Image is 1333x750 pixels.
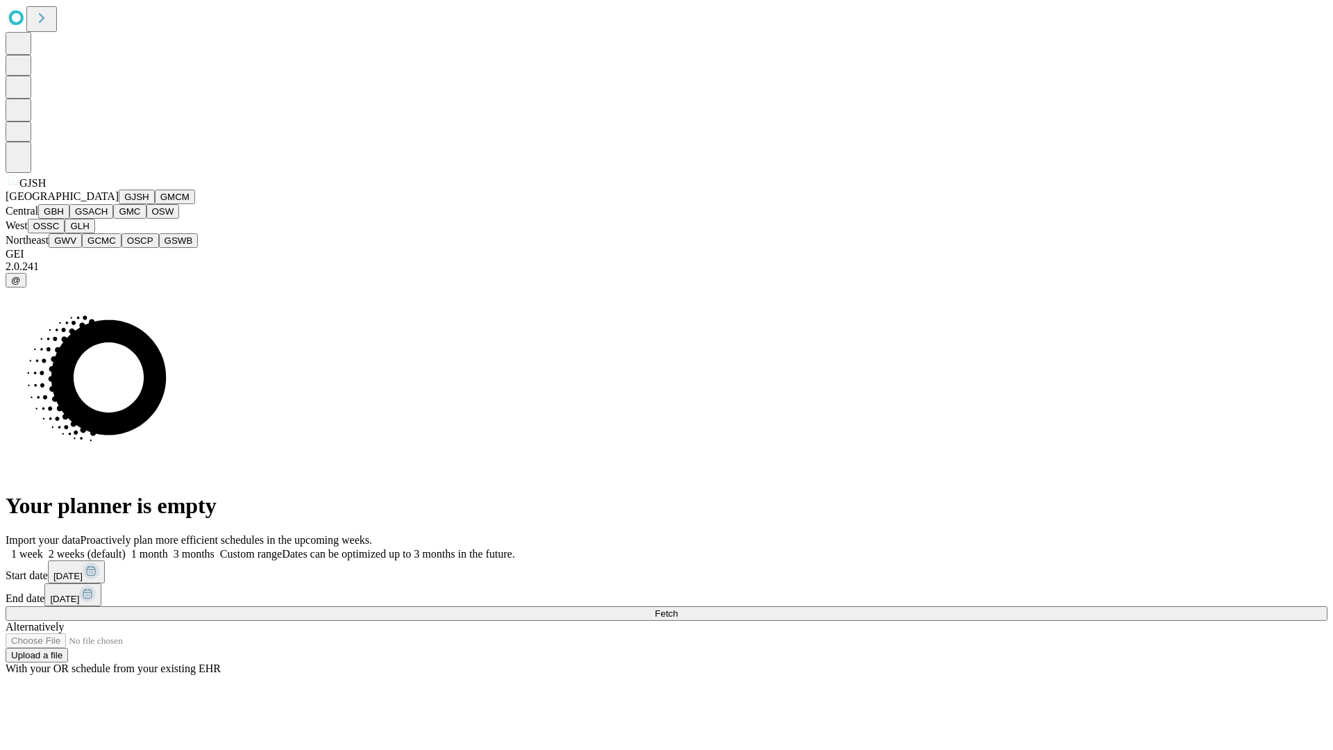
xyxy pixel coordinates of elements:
[38,204,69,219] button: GBH
[11,275,21,285] span: @
[19,177,46,189] span: GJSH
[6,493,1327,519] h1: Your planner is empty
[50,594,79,604] span: [DATE]
[49,548,126,560] span: 2 weeks (default)
[65,219,94,233] button: GLH
[113,204,146,219] button: GMC
[82,233,121,248] button: GCMC
[49,233,82,248] button: GWV
[282,548,514,560] span: Dates can be optimized up to 3 months in the future.
[6,205,38,217] span: Central
[174,548,215,560] span: 3 months
[6,273,26,287] button: @
[44,583,101,606] button: [DATE]
[81,534,372,546] span: Proactively plan more efficient schedules in the upcoming weeks.
[6,248,1327,260] div: GEI
[6,648,68,662] button: Upload a file
[6,234,49,246] span: Northeast
[28,219,65,233] button: OSSC
[6,534,81,546] span: Import your data
[6,260,1327,273] div: 2.0.241
[6,606,1327,621] button: Fetch
[6,219,28,231] span: West
[6,190,119,202] span: [GEOGRAPHIC_DATA]
[119,190,155,204] button: GJSH
[69,204,113,219] button: GSACH
[53,571,83,581] span: [DATE]
[6,662,221,674] span: With your OR schedule from your existing EHR
[6,583,1327,606] div: End date
[155,190,195,204] button: GMCM
[131,548,168,560] span: 1 month
[6,621,64,633] span: Alternatively
[11,548,43,560] span: 1 week
[220,548,282,560] span: Custom range
[159,233,199,248] button: GSWB
[6,560,1327,583] div: Start date
[146,204,180,219] button: OSW
[655,608,678,619] span: Fetch
[48,560,105,583] button: [DATE]
[121,233,159,248] button: OSCP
